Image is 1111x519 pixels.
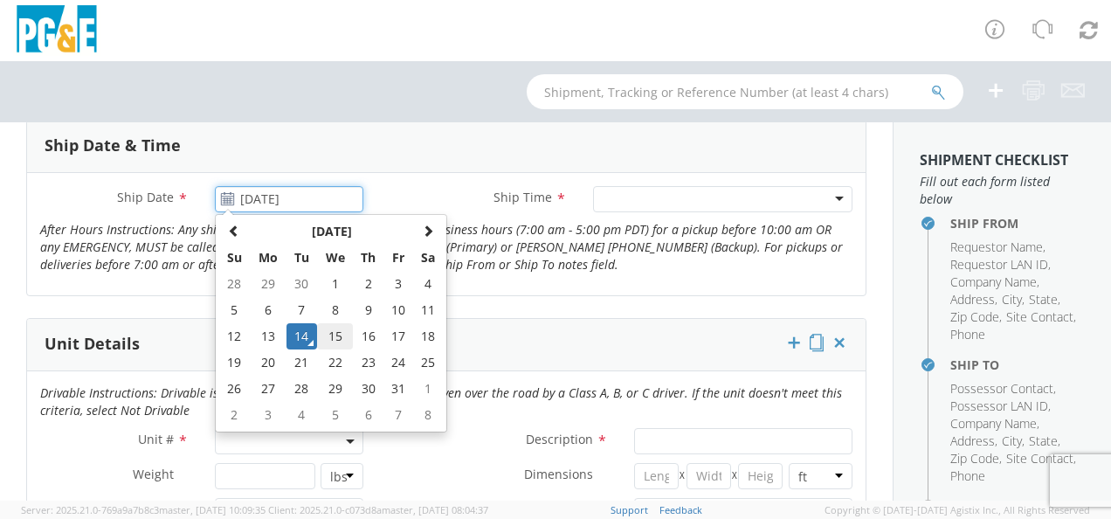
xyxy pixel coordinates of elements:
span: Server: 2025.21.0-769a9a7b8c3 [21,503,266,516]
span: Requestor LAN ID [950,256,1048,273]
th: Mo [250,245,286,271]
span: Zip Code [950,308,999,325]
td: 14 [286,323,317,349]
li: , [950,380,1056,398]
i: After Hours Instructions: Any shipment request submitted after normal business hours (7:00 am - 5... [40,221,843,273]
span: Company Name [950,415,1037,432]
span: Weight [133,466,174,482]
td: 27 [250,376,286,402]
li: , [950,256,1051,273]
span: Client: 2025.21.0-c073d8a [268,503,488,516]
td: 28 [286,376,317,402]
td: 5 [219,297,250,323]
span: X [679,463,687,489]
td: 10 [384,297,414,323]
td: 26 [219,376,250,402]
input: Length [634,463,679,489]
span: Copyright © [DATE]-[DATE] Agistix Inc., All Rights Reserved [825,503,1090,517]
td: 18 [413,323,443,349]
span: State [1029,432,1058,449]
td: 30 [286,271,317,297]
td: 25 [413,349,443,376]
td: 22 [317,349,354,376]
td: 16 [353,323,383,349]
td: 9 [353,297,383,323]
span: Address [950,291,995,308]
span: Ship Date [117,189,174,205]
span: master, [DATE] 08:04:37 [382,503,488,516]
td: 21 [286,349,317,376]
td: 11 [413,297,443,323]
input: Height [738,463,783,489]
span: Company Name [950,273,1037,290]
td: 4 [286,402,317,428]
th: Tu [286,245,317,271]
li: , [1002,432,1025,450]
li: , [950,273,1039,291]
li: , [1029,291,1060,308]
td: 17 [384,323,414,349]
li: , [950,291,997,308]
span: Unit # [138,431,174,447]
h3: Unit Details [45,336,140,353]
input: Shipment, Tracking or Reference Number (at least 4 chars) [527,74,963,109]
input: Width [687,463,731,489]
th: Th [353,245,383,271]
li: , [1029,432,1060,450]
td: 12 [219,323,250,349]
td: 3 [384,271,414,297]
td: 20 [250,349,286,376]
a: Feedback [659,503,702,516]
i: Drivable Instructions: Drivable is a unit that is roadworthy and can be driven over the road by a... [40,384,842,419]
td: 2 [219,402,250,428]
th: Fr [384,245,414,271]
span: X [731,463,739,489]
span: Site Contact [1006,308,1073,325]
span: Phone [950,326,985,343]
span: State [1029,291,1058,308]
td: 7 [286,297,317,323]
td: 30 [353,376,383,402]
a: Support [611,503,648,516]
span: Phone [950,467,985,484]
th: Select Month [250,218,413,245]
td: 8 [317,297,354,323]
td: 7 [384,402,414,428]
span: City [1002,432,1022,449]
td: 6 [250,297,286,323]
li: , [950,308,1002,326]
span: master, [DATE] 10:09:35 [159,503,266,516]
li: , [950,239,1045,256]
td: 24 [384,349,414,376]
td: 1 [317,271,354,297]
td: 2 [353,271,383,297]
h4: Ship To [950,358,1085,371]
span: City [1002,291,1022,308]
td: 28 [219,271,250,297]
strong: Shipment Checklist [920,150,1068,170]
td: 23 [353,349,383,376]
td: 4 [413,271,443,297]
li: , [1006,450,1076,467]
li: , [1002,291,1025,308]
span: Fill out each form listed below [920,173,1085,208]
td: 29 [317,376,354,402]
span: Possessor LAN ID [950,398,1048,414]
h4: Ship From [950,217,1085,230]
li: , [950,398,1051,415]
td: 19 [219,349,250,376]
td: 3 [250,402,286,428]
span: Ship Time [493,189,552,205]
li: , [950,432,997,450]
td: 29 [250,271,286,297]
td: 5 [317,402,354,428]
td: 6 [353,402,383,428]
span: Address [950,432,995,449]
li: , [950,450,1002,467]
td: 8 [413,402,443,428]
td: 1 [413,376,443,402]
td: 15 [317,323,354,349]
span: Possessor Contact [950,380,1053,397]
td: 13 [250,323,286,349]
li: , [950,415,1039,432]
